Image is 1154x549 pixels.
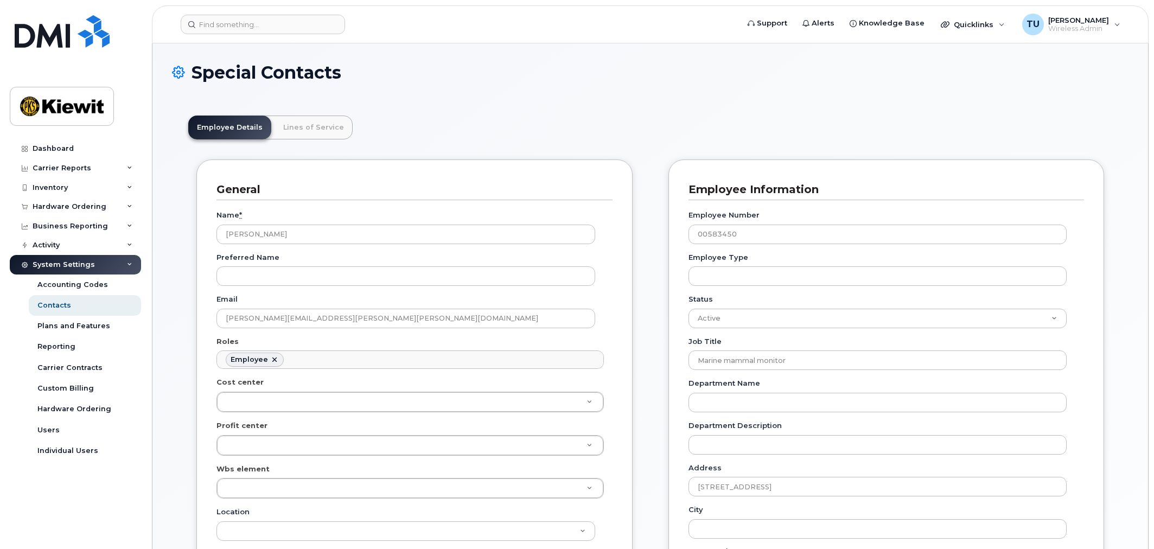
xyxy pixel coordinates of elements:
label: Cost center [216,377,264,387]
label: Employee Type [688,252,748,263]
a: Employee Details [188,116,271,139]
div: Employee [231,355,268,364]
label: Email [216,294,238,304]
h1: Special Contacts [172,63,1129,82]
label: Status [688,294,713,304]
label: Roles [216,336,239,347]
h3: General [216,182,604,197]
label: Preferred Name [216,252,279,263]
label: Address [688,463,722,473]
label: Wbs element [216,464,270,474]
label: Job Title [688,336,722,347]
label: Location [216,507,250,517]
a: Lines of Service [275,116,353,139]
label: City [688,505,703,515]
label: Profit center [216,420,267,431]
label: Name [216,210,242,220]
abbr: required [239,210,242,219]
label: Department Name [688,378,760,388]
label: Employee Number [688,210,760,220]
h3: Employee Information [688,182,1076,197]
label: Department Description [688,420,782,431]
